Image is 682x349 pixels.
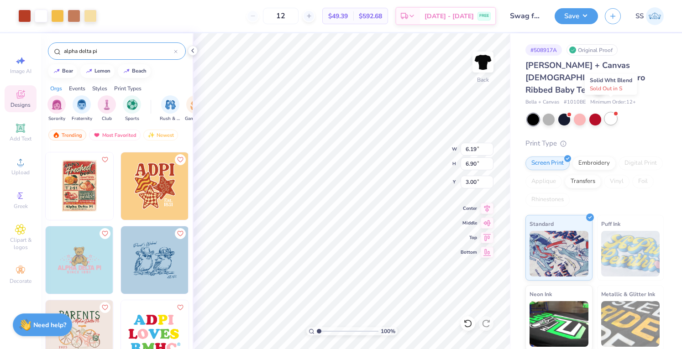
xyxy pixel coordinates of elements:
[461,220,477,226] span: Middle
[46,152,113,220] img: f40925f2-d351-4e8d-a06e-62ccbfb83880
[46,226,113,294] img: d23206bf-3721-48d0-a246-0b3d3d644d27
[328,11,348,21] span: $49.39
[69,84,85,93] div: Events
[100,154,110,165] button: Like
[118,64,151,78] button: beach
[100,302,110,313] button: Like
[80,64,115,78] button: lemon
[359,11,382,21] span: $592.68
[601,231,660,276] img: Puff Ink
[601,301,660,347] img: Metallic & Glitter Ink
[63,47,174,56] input: Try "Alpha"
[564,99,586,106] span: # 1010BE
[175,228,186,239] button: Like
[635,11,644,21] span: SS
[185,95,206,122] div: filter for Game Day
[77,99,87,110] img: Fraternity Image
[530,231,588,276] img: Standard
[94,68,110,73] div: lemon
[525,44,562,56] div: # 508917A
[72,95,92,122] button: filter button
[14,203,28,210] span: Greek
[604,175,630,188] div: Vinyl
[127,99,137,110] img: Sports Image
[125,115,139,122] span: Sports
[530,301,588,347] img: Neon Ink
[48,130,86,141] div: Trending
[590,85,622,92] span: Sold Out in S
[572,156,616,170] div: Embroidery
[5,236,37,251] span: Clipart & logos
[530,219,554,229] span: Standard
[525,193,570,207] div: Rhinestones
[33,321,66,329] strong: Need help?
[474,53,492,71] img: Back
[93,132,100,138] img: most_fav.gif
[143,130,178,141] div: Newest
[47,95,66,122] div: filter for Sorority
[123,95,141,122] div: filter for Sports
[381,327,395,335] span: 100 %
[85,68,93,74] img: trend_line.gif
[525,99,559,106] span: Bella + Canvas
[50,84,62,93] div: Orgs
[565,175,601,188] div: Transfers
[132,68,147,73] div: beach
[263,8,299,24] input: – –
[632,175,654,188] div: Foil
[121,152,189,220] img: c8361c6a-239a-462e-b9f8-530cf5b05597
[147,132,155,138] img: Newest.gif
[525,156,570,170] div: Screen Print
[477,76,489,84] div: Back
[601,219,620,229] span: Puff Ink
[461,205,477,212] span: Center
[619,156,663,170] div: Digital Print
[72,115,92,122] span: Fraternity
[121,226,189,294] img: 17db8382-d890-4328-a52e-ba526530e213
[53,68,60,74] img: trend_line.gif
[123,68,130,74] img: trend_line.gif
[525,138,664,149] div: Print Type
[185,95,206,122] button: filter button
[188,152,256,220] img: 3585c727-9283-4585-978f-28858c5a5dc8
[175,154,186,165] button: Like
[503,7,548,25] input: Untitled Design
[185,115,206,122] span: Game Day
[525,60,645,95] span: [PERSON_NAME] + Canvas [DEMOGRAPHIC_DATA]' Micro Ribbed Baby Tee
[160,115,181,122] span: Rush & Bid
[98,95,116,122] button: filter button
[100,228,110,239] button: Like
[425,11,474,21] span: [DATE] - [DATE]
[62,68,73,73] div: bear
[48,115,65,122] span: Sorority
[48,64,77,78] button: bear
[113,152,180,220] img: b5d68478-dc4e-48e3-a9b7-46a1c5ccc476
[175,302,186,313] button: Like
[188,226,256,294] img: 0934018b-8294-40eb-84e8-cba5cbe854e2
[52,99,62,110] img: Sorority Image
[461,234,477,241] span: Top
[123,95,141,122] button: filter button
[165,99,176,110] img: Rush & Bid Image
[98,95,116,122] div: filter for Club
[530,289,552,299] span: Neon Ink
[479,13,489,19] span: FREE
[11,169,30,176] span: Upload
[52,132,60,138] img: trending.gif
[92,84,107,93] div: Styles
[525,175,562,188] div: Applique
[102,99,112,110] img: Club Image
[10,135,31,142] span: Add Text
[89,130,141,141] div: Most Favorited
[47,95,66,122] button: filter button
[160,95,181,122] button: filter button
[72,95,92,122] div: filter for Fraternity
[635,7,664,25] a: SS
[567,44,618,56] div: Original Proof
[10,277,31,285] span: Decorate
[585,74,637,95] div: Solid Wht Blend
[601,289,655,299] span: Metallic & Glitter Ink
[461,249,477,255] span: Bottom
[102,115,112,122] span: Club
[114,84,142,93] div: Print Types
